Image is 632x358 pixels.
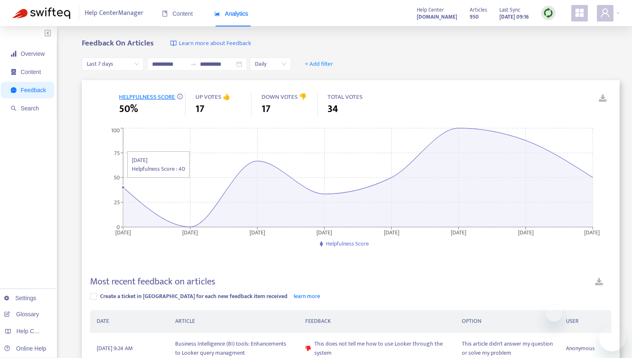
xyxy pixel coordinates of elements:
[119,92,175,102] span: HELPFULNESS SCORE
[261,92,307,102] span: DOWN VOTES 👎
[4,345,46,352] a: Online Help
[90,276,215,287] h4: Most recent feedback on articles
[85,5,143,21] span: Help Center Manager
[12,7,70,19] img: Swifteq
[214,10,248,17] span: Analytics
[499,12,529,21] strong: [DATE] 09:16
[190,61,197,67] span: swap-right
[470,12,479,21] strong: 950
[305,346,311,351] span: dislike
[575,8,584,18] span: appstore
[100,291,287,301] span: Create a ticket in [GEOGRAPHIC_DATA] for each new feedback item received
[499,5,520,14] span: Last Sync
[97,344,133,353] span: [DATE] 9:24 AM
[328,92,363,102] span: TOTAL VOTES
[317,227,333,237] tspan: [DATE]
[162,10,193,17] span: Content
[179,39,251,48] span: Learn more about Feedback
[261,102,271,117] span: 17
[11,51,17,57] span: signal
[462,339,553,358] span: This article didn't answer my question or solve my problem
[451,227,467,237] tspan: [DATE]
[87,58,139,70] span: Last 7 days
[255,58,286,70] span: Daily
[305,59,333,69] span: + Add filter
[314,339,449,358] span: This does not tell me how to use Looker through the system
[17,328,50,334] span: Help Centers
[170,39,251,48] a: Learn more about Feedback
[384,227,399,237] tspan: [DATE]
[214,11,220,17] span: area-chart
[21,69,41,75] span: Content
[417,12,457,21] a: [DOMAIN_NAME]
[82,37,154,50] b: Feedback On Articles
[162,11,168,17] span: book
[328,102,338,117] span: 34
[111,126,120,135] tspan: 100
[90,310,168,333] th: DATE
[119,102,138,117] span: 50%
[249,227,265,237] tspan: [DATE]
[114,198,120,207] tspan: 25
[294,291,320,301] a: learn more
[21,105,39,112] span: Search
[4,311,39,317] a: Glossary
[183,227,198,237] tspan: [DATE]
[195,102,204,117] span: 17
[566,344,595,353] span: Anonymous
[518,227,534,237] tspan: [DATE]
[470,5,487,14] span: Articles
[599,325,625,351] iframe: Button to launch messaging window
[195,92,230,102] span: UP VOTES 👍
[11,69,17,75] span: container
[21,50,45,57] span: Overview
[114,148,120,158] tspan: 75
[170,40,177,47] img: image-link
[169,310,299,333] th: ARTICLE
[543,8,554,18] img: sync.dc5367851b00ba804db3.png
[190,61,197,67] span: to
[116,222,120,232] tspan: 0
[299,57,340,71] button: + Add filter
[326,239,369,248] span: Helpfulness Score
[455,310,559,333] th: OPTION
[417,5,444,14] span: Help Center
[4,295,36,301] a: Settings
[299,310,455,333] th: FEEDBACK
[11,105,17,111] span: search
[21,87,46,93] span: Feedback
[584,227,600,237] tspan: [DATE]
[114,173,120,182] tspan: 50
[600,8,610,18] span: user
[546,305,562,322] iframe: Close message
[115,227,131,237] tspan: [DATE]
[11,87,17,93] span: message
